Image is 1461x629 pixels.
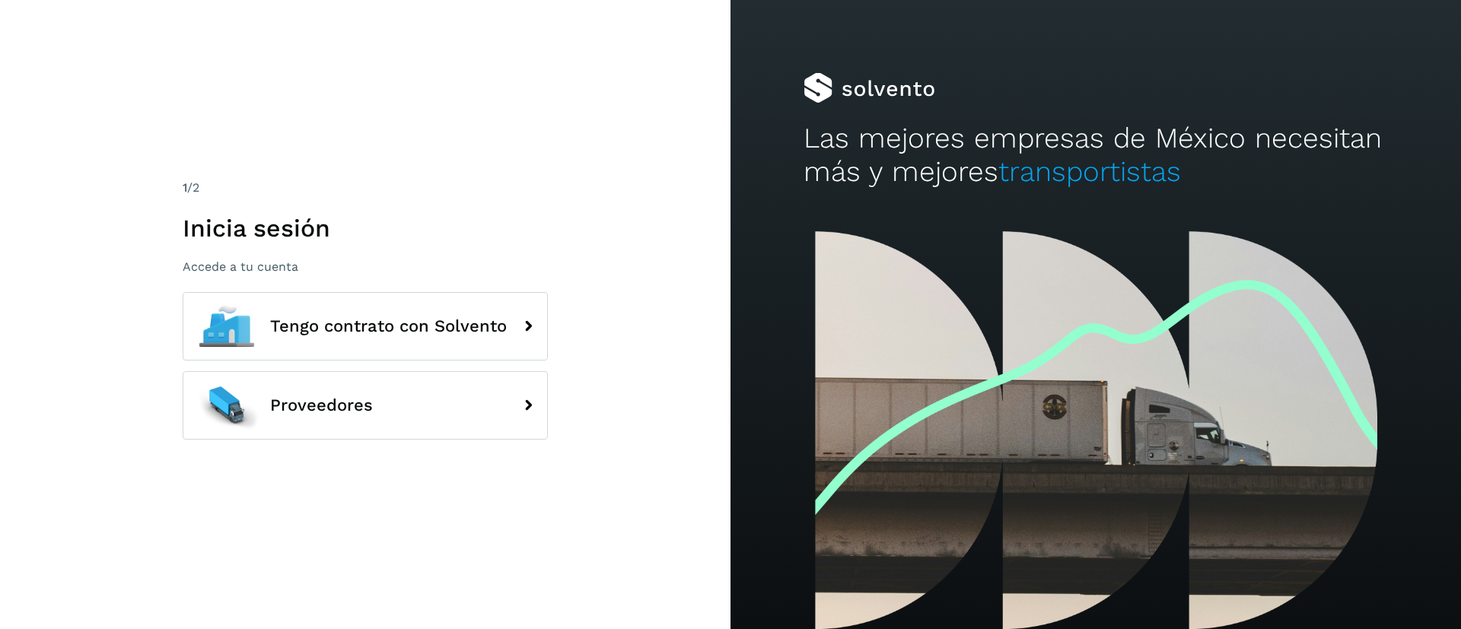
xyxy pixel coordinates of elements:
[183,292,548,361] button: Tengo contrato con Solvento
[270,396,373,415] span: Proveedores
[183,371,548,440] button: Proveedores
[183,259,548,274] p: Accede a tu cuenta
[183,179,548,197] div: /2
[998,155,1181,188] span: transportistas
[183,180,187,195] span: 1
[270,317,507,335] span: Tengo contrato con Solvento
[183,214,548,243] h1: Inicia sesión
[804,122,1388,189] h2: Las mejores empresas de México necesitan más y mejores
